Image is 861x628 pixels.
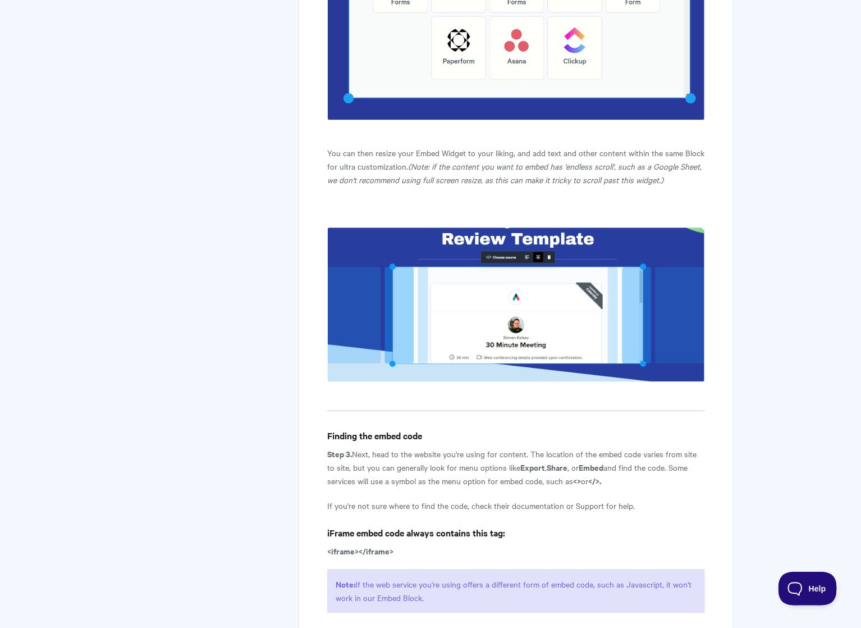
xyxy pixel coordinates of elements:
[520,461,545,473] strong: Export
[573,475,581,486] strong: <>
[336,578,355,590] strong: Note:
[327,569,705,613] p: If the web service you're using offers a different form of embed code, such as Javascript, it won...
[579,461,603,473] strong: Embed
[547,461,567,473] strong: Share
[327,146,705,186] p: You can then resize your Embed Widget to your liking, and add text and other content within the s...
[327,526,705,540] h4: iFrame embed code always contains this tag:
[778,572,839,606] iframe: Toggle Customer Support
[327,448,352,459] strong: Step 3.
[327,447,705,488] p: Next, head to the website you're using for content. The location of the embed code varies from si...
[327,429,705,443] h4: Finding the embed code
[327,545,393,557] strong: <iframe></iframe>
[327,161,702,185] em: (Note: if the content you want to embed has 'endless scroll', such as a Google Sheet, we don't re...
[327,499,705,512] p: If you're not sure where to find the code, check their documentation or Support for help.
[588,475,601,486] strong: </>.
